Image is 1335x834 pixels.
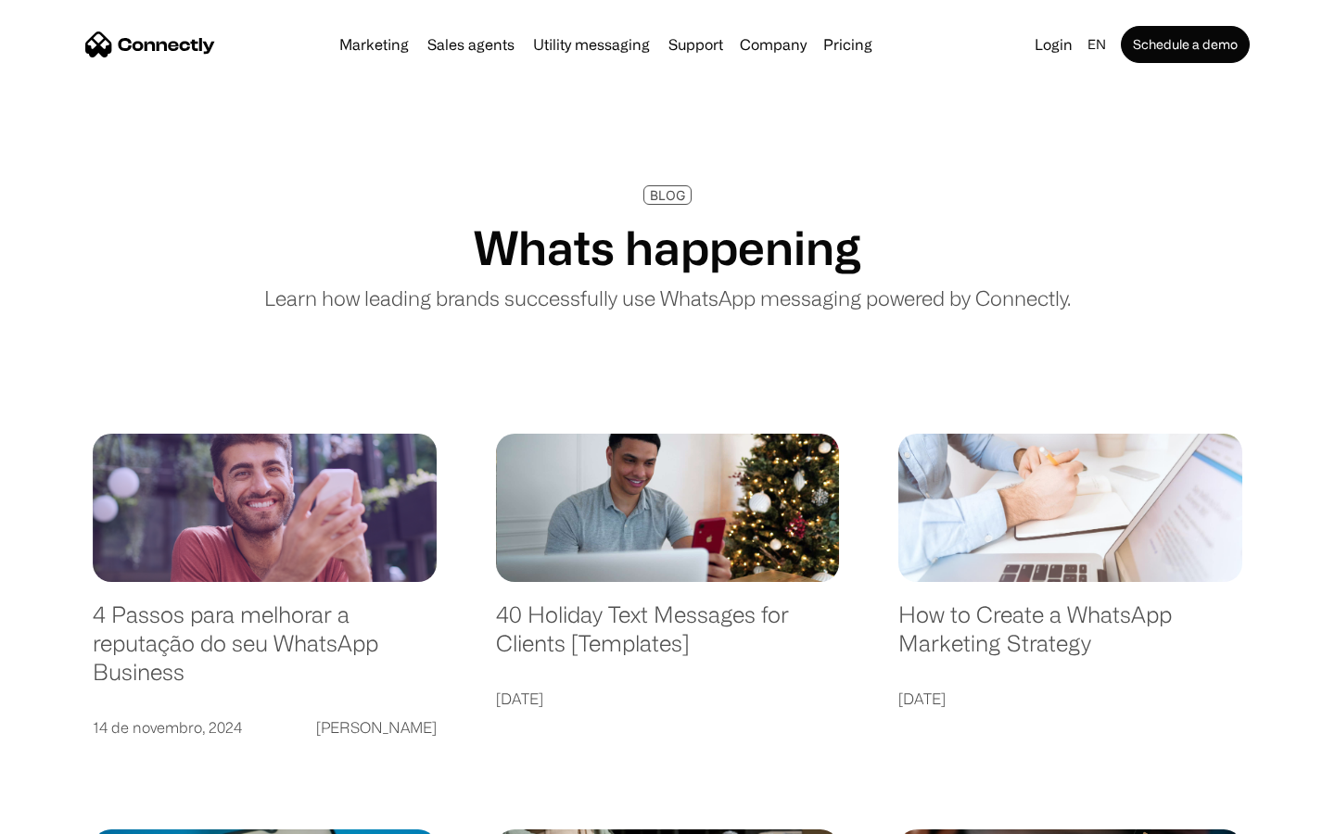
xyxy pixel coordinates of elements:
div: [DATE] [898,686,946,712]
a: 4 Passos para melhorar a reputação do seu WhatsApp Business [93,600,437,704]
div: BLOG [650,188,685,202]
a: Sales agents [420,37,522,52]
a: Pricing [816,37,880,52]
a: Marketing [332,37,416,52]
p: Learn how leading brands successfully use WhatsApp messaging powered by Connectly. [264,283,1071,313]
a: Support [661,37,731,52]
a: How to Create a WhatsApp Marketing Strategy [898,600,1242,676]
div: en [1087,32,1106,57]
div: Company [740,32,807,57]
div: [PERSON_NAME] [316,714,437,740]
div: 14 de novembro, 2024 [93,714,242,740]
aside: Language selected: English [19,802,111,828]
a: Schedule a demo [1121,26,1250,63]
h1: Whats happening [474,220,861,275]
ul: Language list [37,802,111,828]
a: Login [1027,32,1080,57]
a: Utility messaging [526,37,657,52]
a: 40 Holiday Text Messages for Clients [Templates] [496,600,840,676]
div: [DATE] [496,686,543,712]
